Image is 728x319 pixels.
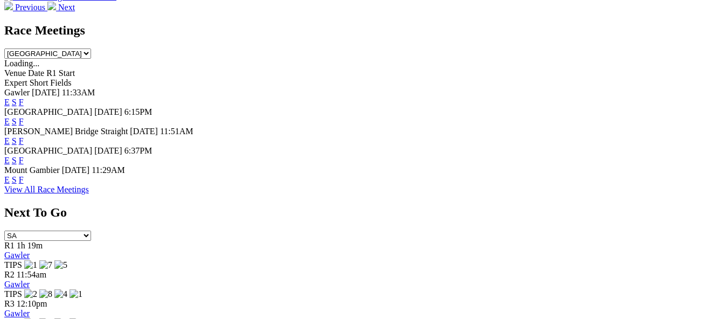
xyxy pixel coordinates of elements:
[160,127,193,136] span: 11:51AM
[19,117,24,126] a: F
[4,117,10,126] a: E
[62,165,90,175] span: [DATE]
[4,260,22,269] span: TIPS
[4,309,30,318] a: Gawler
[54,260,67,270] img: 5
[46,68,75,78] span: R1 Start
[19,156,24,165] a: F
[24,260,37,270] img: 1
[4,270,15,279] span: R2
[4,146,92,155] span: [GEOGRAPHIC_DATA]
[12,156,17,165] a: S
[4,98,10,107] a: E
[4,136,10,145] a: E
[4,299,15,308] span: R3
[28,68,44,78] span: Date
[4,251,30,260] a: Gawler
[92,165,125,175] span: 11:29AM
[4,280,30,289] a: Gawler
[12,117,17,126] a: S
[4,23,724,38] h2: Race Meetings
[62,88,95,97] span: 11:33AM
[94,107,122,116] span: [DATE]
[24,289,37,299] img: 2
[17,241,43,250] span: 1h 19m
[50,78,71,87] span: Fields
[47,2,56,10] img: chevron-right-pager-white.svg
[19,136,24,145] a: F
[4,3,47,12] a: Previous
[17,299,47,308] span: 12:10pm
[12,136,17,145] a: S
[4,127,128,136] span: [PERSON_NAME] Bridge Straight
[12,98,17,107] a: S
[4,88,30,97] span: Gawler
[54,289,67,299] img: 4
[124,107,152,116] span: 6:15PM
[4,165,60,175] span: Mount Gambier
[4,205,724,220] h2: Next To Go
[124,146,152,155] span: 6:37PM
[19,175,24,184] a: F
[58,3,75,12] span: Next
[30,78,48,87] span: Short
[4,59,39,68] span: Loading...
[70,289,82,299] img: 1
[4,107,92,116] span: [GEOGRAPHIC_DATA]
[4,78,27,87] span: Expert
[4,289,22,299] span: TIPS
[39,289,52,299] img: 8
[17,270,46,279] span: 11:54am
[4,241,15,250] span: R1
[130,127,158,136] span: [DATE]
[4,175,10,184] a: E
[4,68,26,78] span: Venue
[94,146,122,155] span: [DATE]
[47,3,75,12] a: Next
[4,156,10,165] a: E
[4,185,89,194] a: View All Race Meetings
[4,2,13,10] img: chevron-left-pager-white.svg
[32,88,60,97] span: [DATE]
[12,175,17,184] a: S
[15,3,45,12] span: Previous
[19,98,24,107] a: F
[39,260,52,270] img: 7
